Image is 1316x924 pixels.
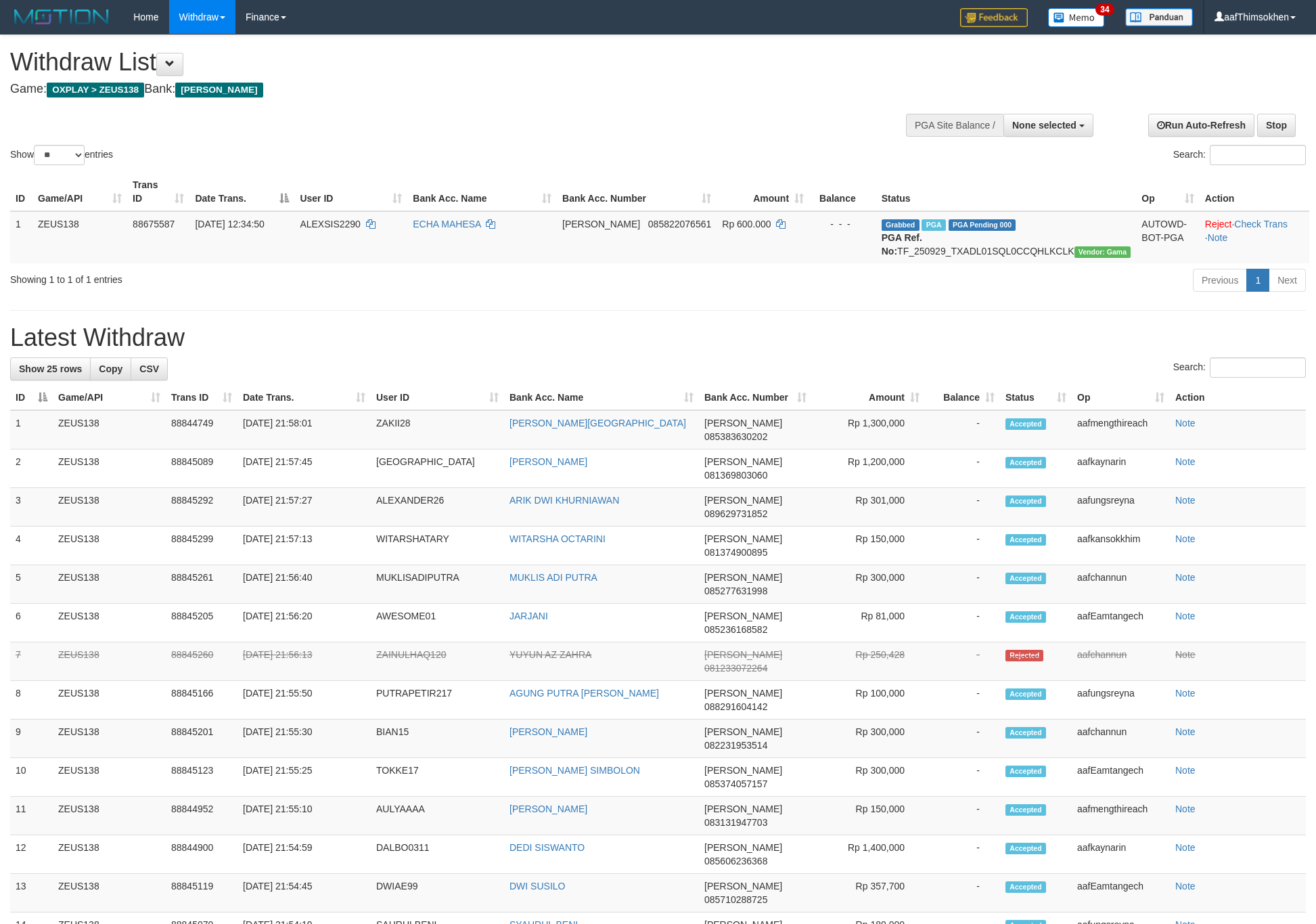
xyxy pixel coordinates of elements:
[371,642,504,681] td: ZAINULHAQ120
[166,565,237,604] td: 88845261
[237,874,371,912] td: [DATE] 21:54:45
[133,219,175,229] span: 88675587
[10,324,1306,351] h1: Latest Withdraw
[1136,211,1199,263] td: AUTOWD-BOT-PGA
[704,456,782,467] span: [PERSON_NAME]
[139,364,159,374] span: CSV
[1175,456,1196,467] a: Note
[34,145,85,165] select: Showentries
[32,211,127,263] td: ZEUS138
[1072,449,1170,488] td: aafkaynarin
[1005,727,1046,739] span: Accepted
[1074,246,1131,258] span: Vendor URL: https://trx31.1velocity.biz
[509,765,640,776] a: [PERSON_NAME] SIMBOLON
[10,835,53,874] td: 12
[371,720,504,758] td: BIAN15
[371,488,504,527] td: ALEXANDER26
[704,418,782,428] span: [PERSON_NAME]
[1200,173,1309,211] th: Action
[237,681,371,720] td: [DATE] 21:55:50
[925,642,1000,681] td: -
[704,431,767,442] span: Copy 085383630202 to clipboard
[1148,114,1254,137] a: Run Auto-Refresh
[949,219,1016,231] span: PGA Pending
[1175,533,1196,544] a: Note
[925,874,1000,912] td: -
[812,527,925,565] td: Rp 150,000
[53,385,166,410] th: Game/API: activate to sort column ascending
[960,8,1028,27] img: Feedback.jpg
[166,835,237,874] td: 88844900
[1234,219,1288,229] a: Check Trans
[166,488,237,527] td: 88845292
[1072,758,1170,797] td: aafEamtangech
[1072,797,1170,835] td: aafmengthireach
[10,874,53,912] td: 13
[704,495,782,506] span: [PERSON_NAME]
[237,835,371,874] td: [DATE] 21:54:59
[237,410,371,449] td: [DATE] 21:58:01
[925,488,1000,527] td: -
[704,842,782,853] span: [PERSON_NAME]
[10,449,53,488] td: 2
[371,681,504,720] td: PUTRAPETIR217
[1210,357,1306,378] input: Search:
[371,385,504,410] th: User ID: activate to sort column ascending
[925,797,1000,835] td: -
[704,740,767,751] span: Copy 082231953514 to clipboard
[1005,804,1046,816] span: Accepted
[925,835,1000,874] td: -
[812,797,925,835] td: Rp 150,000
[10,758,53,797] td: 10
[925,681,1000,720] td: -
[300,219,361,229] span: ALEXSIS2290
[371,565,504,604] td: MUKLISADIPUTRA
[1072,681,1170,720] td: aafungsreyna
[509,881,565,892] a: DWI SUSILO
[1072,604,1170,642] td: aafEamtangech
[1048,8,1105,27] img: Button%20Memo.svg
[504,385,699,410] th: Bank Acc. Name: activate to sort column ascending
[1205,219,1232,229] a: Reject
[1072,527,1170,565] td: aafkansokkhim
[809,173,876,211] th: Balance
[371,874,504,912] td: DWIAE99
[371,604,504,642] td: AWESOME01
[812,604,925,642] td: Rp 81,000
[509,611,548,621] a: JARJANI
[10,83,864,96] h4: Game: Bank:
[1005,688,1046,700] span: Accepted
[704,894,767,905] span: Copy 085710288725 to clipboard
[704,804,782,814] span: [PERSON_NAME]
[10,357,91,380] a: Show 25 rows
[1246,269,1269,292] a: 1
[10,385,53,410] th: ID: activate to sort column descending
[1175,418,1196,428] a: Note
[1005,611,1046,623] span: Accepted
[166,385,237,410] th: Trans ID: activate to sort column ascending
[509,495,619,506] a: ARIK DWI KHURNIAWAN
[237,385,371,410] th: Date Trans.: activate to sort column ascending
[47,83,144,97] span: OXPLAY > ZEUS138
[704,611,782,621] span: [PERSON_NAME]
[53,565,166,604] td: ZEUS138
[127,173,189,211] th: Trans ID: activate to sort column ascending
[166,527,237,565] td: 88845299
[53,758,166,797] td: ZEUS138
[32,173,127,211] th: Game/API: activate to sort column ascending
[562,219,640,229] span: [PERSON_NAME]
[166,604,237,642] td: 88845205
[237,565,371,604] td: [DATE] 21:56:40
[371,449,504,488] td: [GEOGRAPHIC_DATA]
[407,173,557,211] th: Bank Acc. Name: activate to sort column ascending
[648,219,711,229] span: Copy 085822076561 to clipboard
[53,720,166,758] td: ZEUS138
[509,572,597,583] a: MUKLIS ADI PUTRA
[1175,804,1196,814] a: Note
[922,219,945,231] span: Marked by aafpengsreynich
[371,835,504,874] td: DALBO0311
[237,758,371,797] td: [DATE] 21:55:25
[1257,114,1296,137] a: Stop
[876,173,1137,211] th: Status
[10,7,113,27] img: MOTION_logo.png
